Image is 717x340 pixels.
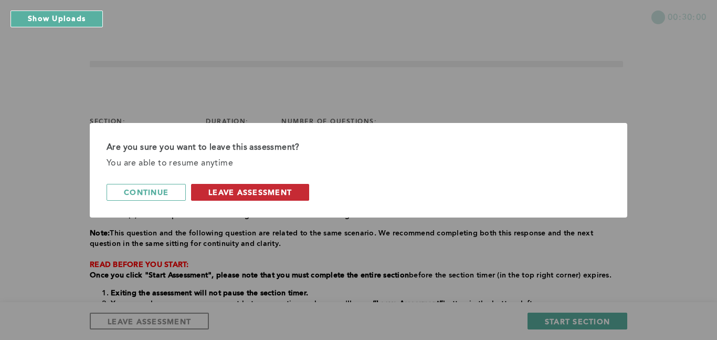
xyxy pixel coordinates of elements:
button: continue [107,184,186,201]
span: continue [124,187,168,197]
span: leave assessment [208,187,292,197]
button: Show Uploads [10,11,103,27]
div: You are able to resume anytime [107,156,610,171]
button: leave assessment [191,184,309,201]
div: Are you sure you want to leave this assessment? [107,140,610,156]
